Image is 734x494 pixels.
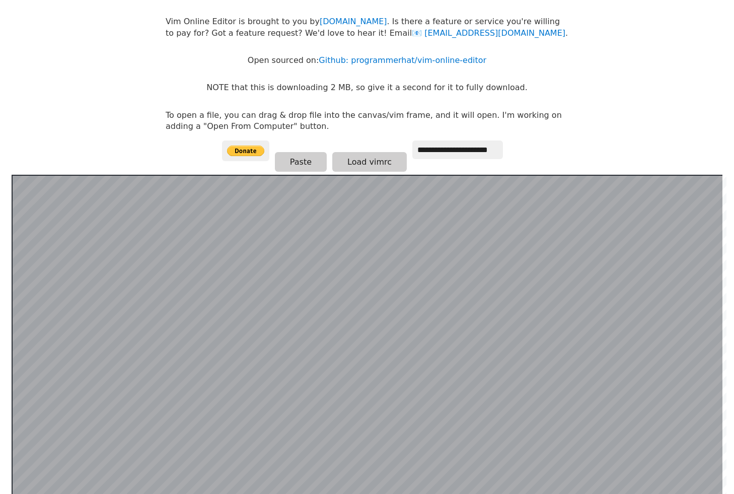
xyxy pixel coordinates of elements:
[332,152,407,172] button: Load vimrc
[206,82,527,93] p: NOTE that this is downloading 2 MB, so give it a second for it to fully download.
[275,152,327,172] button: Paste
[166,110,568,132] p: To open a file, you can drag & drop file into the canvas/vim frame, and it will open. I'm working...
[166,16,568,39] p: Vim Online Editor is brought to you by . Is there a feature or service you're willing to pay for?...
[412,28,565,38] a: [EMAIL_ADDRESS][DOMAIN_NAME]
[320,17,387,26] a: [DOMAIN_NAME]
[248,55,486,66] p: Open sourced on:
[319,55,486,65] a: Github: programmerhat/vim-online-editor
